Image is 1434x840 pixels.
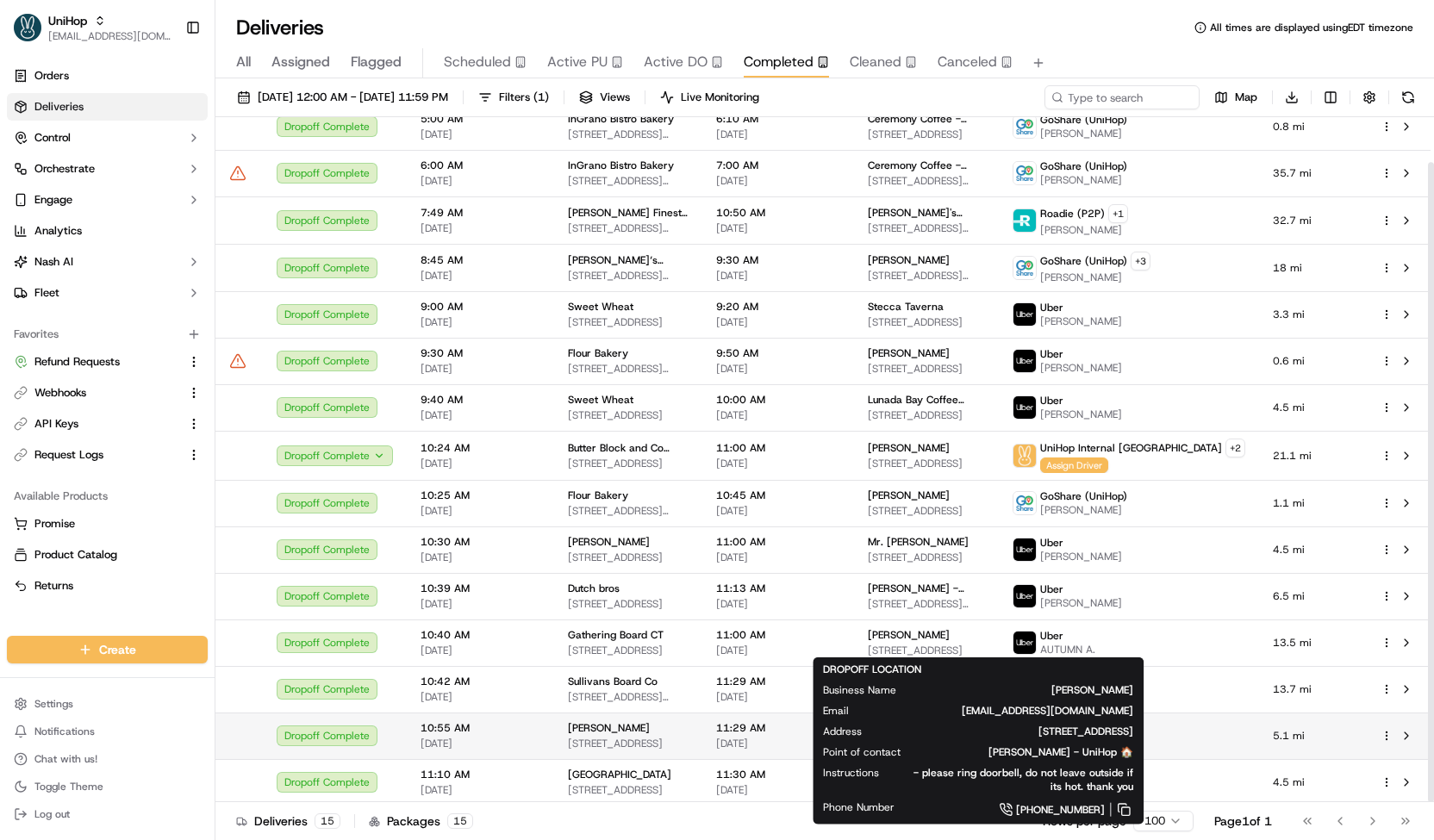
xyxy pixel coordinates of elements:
[421,721,540,735] span: 10:55 AM
[1040,629,1063,643] span: Uber
[421,582,540,595] span: 10:39 AM
[7,692,208,716] button: Settings
[571,85,638,109] button: Views
[7,124,208,152] button: Control
[34,192,72,208] span: Engage
[1214,812,1272,830] div: Page 1 of 1
[34,697,73,711] span: Settings
[716,206,840,220] span: 10:50 AM
[924,683,1133,697] span: [PERSON_NAME]
[48,12,87,29] button: UniHop
[568,488,628,502] span: Flour Bakery
[421,628,540,642] span: 10:40 AM
[34,416,78,432] span: API Keys
[271,52,330,72] span: Assigned
[716,346,840,360] span: 9:50 AM
[716,628,840,642] span: 11:00 AM
[716,675,840,688] span: 11:29 AM
[1040,408,1122,421] span: [PERSON_NAME]
[868,597,985,611] span: [STREET_ADDRESS][PERSON_NAME]
[369,812,473,830] div: Packages
[716,269,840,283] span: [DATE]
[7,320,208,348] div: Favorites
[716,128,840,141] span: [DATE]
[351,52,402,72] span: Flagged
[59,164,283,181] div: Start new chat
[568,675,658,688] span: Sullivans Board Co
[868,128,985,141] span: [STREET_ADDRESS]
[14,447,180,463] a: Request Logs
[421,768,540,781] span: 11:10 AM
[568,690,689,704] span: [STREET_ADDRESS][PERSON_NAME]
[163,249,277,266] span: API Documentation
[1273,214,1353,227] span: 32.7 mi
[421,112,540,126] span: 5:00 AM
[1013,257,1036,279] img: goshare_logo.png
[1206,85,1265,109] button: Map
[34,354,120,370] span: Refund Requests
[236,52,251,72] span: All
[421,159,540,172] span: 6:00 AM
[1040,113,1127,127] span: GoShare (UniHop)
[868,346,950,360] span: [PERSON_NAME]
[421,783,540,797] span: [DATE]
[1273,543,1353,557] span: 4.5 mi
[1040,489,1127,503] span: GoShare (UniHop)
[568,457,689,470] span: [STREET_ADDRESS]
[568,408,689,422] span: [STREET_ADDRESS]
[716,112,840,126] span: 6:10 AM
[421,551,540,564] span: [DATE]
[421,174,540,188] span: [DATE]
[14,14,41,41] img: UniHop
[1040,536,1063,550] span: Uber
[7,410,208,438] button: API Keys
[716,582,840,595] span: 11:13 AM
[34,254,73,270] span: Nash AI
[1040,643,1095,656] span: AUTUMN A.
[568,253,689,267] span: [PERSON_NAME]‘s House of Flowers
[34,578,73,594] span: Returns
[7,7,178,48] button: UniHopUniHop[EMAIL_ADDRESS][DOMAIN_NAME]
[7,510,208,538] button: Promise
[421,408,540,422] span: [DATE]
[868,582,985,595] span: [PERSON_NAME] - UniHop
[716,768,840,781] span: 11:30 AM
[1040,314,1122,328] span: [PERSON_NAME]
[7,541,208,569] button: Product Catalog
[568,174,689,188] span: [STREET_ADDRESS][PERSON_NAME]
[1040,254,1127,268] span: GoShare (UniHop)
[716,174,840,188] span: [DATE]
[421,221,540,235] span: [DATE]
[868,315,985,329] span: [STREET_ADDRESS]
[7,775,208,799] button: Toggle Theme
[1273,729,1353,743] span: 5.1 mi
[1273,401,1353,414] span: 4.5 mi
[34,725,95,738] span: Notifications
[14,385,180,401] a: Webhooks
[7,719,208,744] button: Notifications
[568,721,650,735] span: [PERSON_NAME]
[928,745,1133,759] span: [PERSON_NAME] - UniHop 🏠
[7,441,208,469] button: Request Logs
[922,800,1133,819] a: [PHONE_NUMBER]
[14,547,201,563] a: Product Catalog
[17,68,314,96] p: Welcome 👋
[823,800,895,814] span: Phone Number
[716,441,840,455] span: 11:00 AM
[1273,682,1353,696] span: 13.7 mi
[48,29,171,43] button: [EMAIL_ADDRESS][DOMAIN_NAME]
[34,385,86,401] span: Webhooks
[122,290,209,304] a: Powered byPylon
[868,221,985,235] span: [STREET_ADDRESS][PERSON_NAME]
[716,253,840,267] span: 9:30 AM
[471,85,557,109] button: Filters(1)
[716,737,840,750] span: [DATE]
[1013,396,1036,419] img: uber-new-logo.jpeg
[421,597,540,611] span: [DATE]
[716,408,840,422] span: [DATE]
[1273,261,1353,275] span: 18 mi
[7,348,208,376] button: Refund Requests
[1273,120,1353,134] span: 0.8 mi
[1235,90,1257,105] span: Map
